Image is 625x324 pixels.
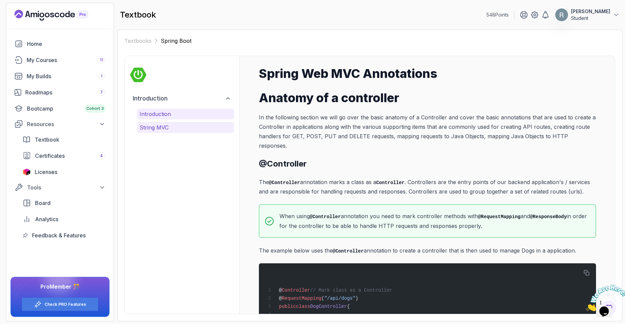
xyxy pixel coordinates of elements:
a: textbook [19,133,110,146]
code: @RequestMapping [478,214,520,219]
h2: textbook [120,9,156,20]
a: feedback [19,229,110,242]
span: public [279,304,296,309]
img: spring-boot logo [130,67,146,83]
a: roadmaps [10,86,110,99]
span: Board [35,199,51,207]
span: ) [355,296,358,301]
span: Cohort 3 [86,106,104,111]
button: Tools [10,181,110,194]
h1: Spring Web MVC Annotations [259,67,596,80]
p: In the following section we will go over the basic anatomy of a Controller and cover the basic an... [259,113,596,150]
iframe: chat widget [583,282,625,314]
code: @Controller [310,214,341,219]
span: @ [279,296,281,301]
span: class [296,304,310,309]
a: licenses [19,165,110,179]
h2: @Controller [259,158,596,169]
span: DogController [310,304,347,309]
div: Roadmaps [25,88,106,96]
p: Student [571,15,610,22]
span: { [347,304,350,309]
a: certificates [19,149,110,163]
span: Analytics [35,215,58,223]
span: 1 [3,3,5,8]
div: Bootcamp [27,105,106,113]
button: Check PRO Features [22,297,98,311]
img: user profile image [555,8,568,21]
code: @ResponseBody [530,214,567,219]
div: Home [27,40,106,48]
span: Controller [282,288,310,293]
span: Certificates [35,152,65,160]
p: String MVC [140,123,231,131]
button: Introduction [130,91,234,106]
a: home [10,37,110,51]
a: courses [10,53,110,67]
a: analytics [19,212,110,226]
p: [PERSON_NAME] [571,8,610,15]
span: @ [279,288,281,293]
p: Introduction [140,110,231,118]
span: Feedback & Features [32,231,86,239]
a: Textbooks [124,37,151,45]
code: @Controller [269,180,300,185]
p: The example below uses the annotation to create a controller that is then used to manage Dogs in ... [259,246,596,256]
div: My Builds [27,72,106,80]
h1: Anatomy of a controller [259,91,596,105]
code: Controller [376,180,405,185]
span: "/api/dogs" [324,296,355,301]
a: bootcamp [10,102,110,115]
span: 1 [101,73,102,79]
button: Introduction [137,109,234,119]
a: board [19,196,110,210]
span: Licenses [35,168,57,176]
h2: Introduction [133,94,168,103]
p: 548 Points [486,11,509,18]
a: Landing page [14,10,103,21]
div: Tools [27,183,106,192]
button: String MVC [137,122,234,133]
code: @Controller [333,248,364,254]
span: ( [322,296,324,301]
span: Textbook [35,136,59,144]
span: Spring Boot [161,37,191,44]
p: The annotation marks a class as a . Controllers are the entry points of our backend application's... [259,177,596,197]
img: Chat attention grabber [3,3,44,29]
div: Resources [27,120,106,128]
button: Resources [10,118,110,130]
p: When using annotation you need to mark controller methods with and in order for the controller to... [279,211,590,231]
div: My Courses [27,56,106,64]
span: // Mark class as a Controller [310,288,392,293]
span: 11 [100,57,103,63]
a: builds [10,69,110,83]
a: Check PRO Features [44,302,86,307]
button: user profile image[PERSON_NAME]Student [555,8,620,22]
span: RequestMapping [282,296,322,301]
span: 7 [100,90,103,95]
img: jetbrains icon [23,169,31,175]
span: 4 [100,153,103,158]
